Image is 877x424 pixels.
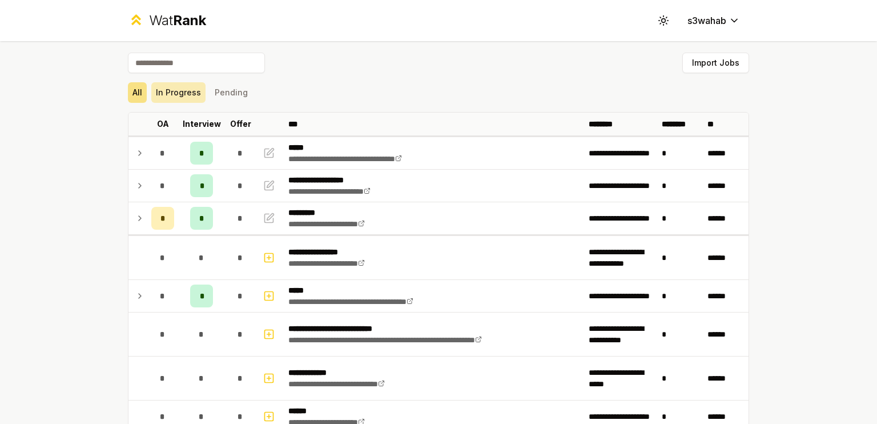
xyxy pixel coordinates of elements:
[157,118,169,130] p: OA
[682,53,749,73] button: Import Jobs
[128,82,147,103] button: All
[151,82,206,103] button: In Progress
[230,118,251,130] p: Offer
[687,14,726,27] span: s3wahab
[183,118,221,130] p: Interview
[678,10,749,31] button: s3wahab
[149,11,206,30] div: Wat
[128,11,206,30] a: WatRank
[173,12,206,29] span: Rank
[210,82,252,103] button: Pending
